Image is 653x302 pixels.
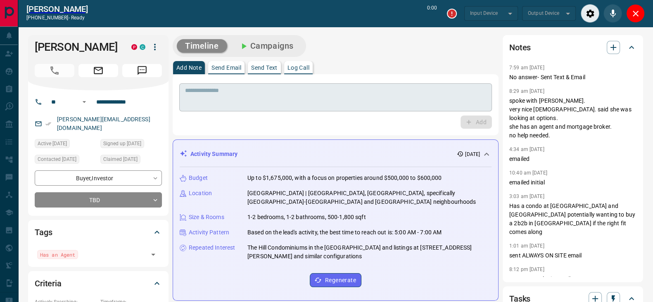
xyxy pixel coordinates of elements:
[79,97,89,107] button: Open
[509,65,544,71] p: 7:59 am [DATE]
[247,189,492,206] p: [GEOGRAPHIC_DATA] | [GEOGRAPHIC_DATA], [GEOGRAPHIC_DATA], specifically [GEOGRAPHIC_DATA]-[GEOGRAP...
[35,139,96,151] div: Fri Mar 21 2025
[509,178,636,187] p: emailed initial
[35,192,162,208] div: TBD
[71,15,85,21] span: ready
[122,64,162,77] span: Message
[509,275,636,283] p: - sent recent login email
[180,146,492,162] div: Activity Summary[DATE]
[35,222,162,242] div: Tags
[310,273,361,287] button: Regenerate
[177,39,227,53] button: Timeline
[190,150,237,158] p: Activity Summary
[38,155,76,163] span: Contacted [DATE]
[626,4,645,23] div: Close
[509,146,544,152] p: 4:34 am [DATE]
[509,202,636,236] p: Has a condo at [GEOGRAPHIC_DATA] and [GEOGRAPHIC_DATA] potentially wanting to buy a 2b2b in [GEOG...
[35,274,162,293] div: Criteria
[509,155,636,163] p: emailed
[100,155,162,166] div: Mon May 23 2022
[35,170,162,186] div: Buyer , Investor
[35,64,74,77] span: Call
[211,65,241,71] p: Send Email
[140,44,145,50] div: condos.ca
[603,4,622,23] div: Mute
[35,226,52,239] h2: Tags
[427,4,437,23] p: 0:00
[189,243,235,252] p: Repeated Interest
[509,88,544,94] p: 8:29 am [DATE]
[103,155,138,163] span: Claimed [DATE]
[247,228,442,237] p: Based on the lead's activity, the best time to reach out is: 5:00 AM - 7:00 AM
[189,189,212,198] p: Location
[509,193,544,199] p: 3:03 am [DATE]
[103,139,141,148] span: Signed up [DATE]
[509,243,544,249] p: 1:01 am [DATE]
[247,243,492,261] p: The Hill Condominiums in the [GEOGRAPHIC_DATA] and listings at [STREET_ADDRESS][PERSON_NAME] and ...
[35,277,62,290] h2: Criteria
[189,213,224,222] p: Size & Rooms
[247,213,366,222] p: 1-2 bedrooms, 1-2 bathrooms, 500-1,800 sqft
[78,64,118,77] span: Email
[26,4,88,14] a: [PERSON_NAME]
[251,65,278,71] p: Send Text
[38,139,67,148] span: Active [DATE]
[509,41,531,54] h2: Notes
[247,174,442,182] p: Up to $1,675,000, with a focus on properties around $500,000 to $600,000
[189,174,208,182] p: Budget
[509,170,547,176] p: 10:40 am [DATE]
[189,228,229,237] p: Activity Pattern
[287,65,309,71] p: Log Call
[581,4,599,23] div: Audio Settings
[509,97,636,140] p: spoke with [PERSON_NAME]. very nice [DEMOGRAPHIC_DATA]. said she was looking at options. she has ...
[26,14,88,21] p: [PHONE_NUMBER] -
[35,155,96,166] div: Sat Jul 19 2025
[147,249,159,260] button: Open
[100,139,162,151] div: Wed Jul 06 2016
[465,151,480,158] p: [DATE]
[509,73,636,82] p: No answer- Sent Text & Email
[45,121,51,127] svg: Email Verified
[230,39,302,53] button: Campaigns
[509,251,636,260] p: sent ALWAYS ON SITE email
[509,267,544,272] p: 8:12 pm [DATE]
[40,250,75,259] span: Has an Agent
[57,116,150,131] a: [PERSON_NAME][EMAIL_ADDRESS][DOMAIN_NAME]
[131,44,137,50] div: property.ca
[176,65,202,71] p: Add Note
[509,38,636,57] div: Notes
[35,40,119,54] h1: [PERSON_NAME]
